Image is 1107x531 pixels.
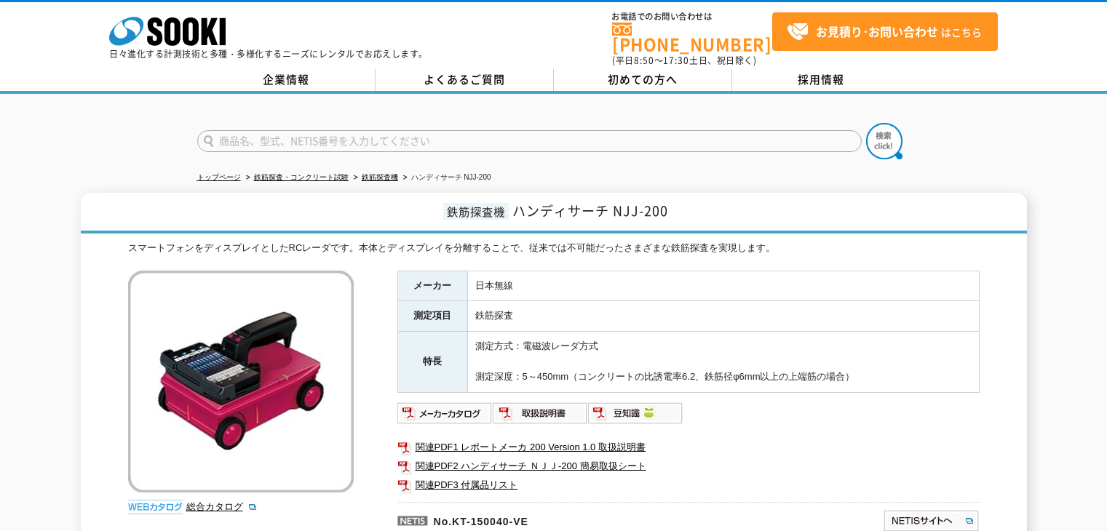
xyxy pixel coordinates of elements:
[197,173,241,181] a: トップページ
[663,54,689,67] span: 17:30
[612,54,756,67] span: (平日 ～ 土日、祝日除く)
[397,402,493,425] img: メーカーカタログ
[554,69,732,91] a: 初めての方へ
[400,170,491,185] li: ハンディサーチ NJJ-200
[493,402,588,425] img: 取扱説明書
[608,71,678,87] span: 初めての方へ
[197,69,376,91] a: 企業情報
[588,402,683,425] img: 豆知識
[128,271,354,492] img: ハンディサーチ NJJ-200
[397,438,980,457] a: 関連PDF1 レポートメーカ 200 Version 1.0 取扱説明書
[197,130,862,152] input: 商品名、型式、NETIS番号を入力してください
[467,271,979,301] td: 日本無線
[787,21,982,43] span: はこちら
[128,500,183,514] img: webカタログ
[772,12,998,51] a: お見積り･お問い合わせはこちら
[397,332,467,392] th: 特長
[732,69,910,91] a: 採用情報
[397,301,467,332] th: 測定項目
[443,203,509,220] span: 鉄筋探査機
[634,54,654,67] span: 8:50
[254,173,349,181] a: 鉄筋探査・コンクリート試験
[467,301,979,332] td: 鉄筋探査
[186,501,258,512] a: 総合カタログ
[109,49,428,58] p: 日々進化する計測技術と多種・多様化するニーズにレンタルでお応えします。
[128,241,980,256] div: スマートフォンをディスプレイとしたRCレーダです。本体とディスプレイを分離することで、従来では不可能だったさまざまな鉄筋探査を実現します。
[612,12,772,21] span: お電話でのお問い合わせは
[512,201,668,220] span: ハンディサーチ NJJ-200
[816,23,938,40] strong: お見積り･お問い合わせ
[362,173,398,181] a: 鉄筋探査機
[493,411,588,422] a: 取扱説明書
[397,271,467,301] th: メーカー
[397,457,980,476] a: 関連PDF2 ハンディサーチ ＮＪＪ-200 簡易取扱シート
[376,69,554,91] a: よくあるご質問
[588,411,683,422] a: 豆知識
[397,476,980,495] a: 関連PDF3 付属品リスト
[467,332,979,392] td: 測定方式：電磁波レーダ方式 測定深度：5～450mm（コンクリートの比誘電率6.2、鉄筋径φ6mm以上の上端筋の場合）
[866,123,902,159] img: btn_search.png
[612,23,772,52] a: [PHONE_NUMBER]
[397,411,493,422] a: メーカーカタログ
